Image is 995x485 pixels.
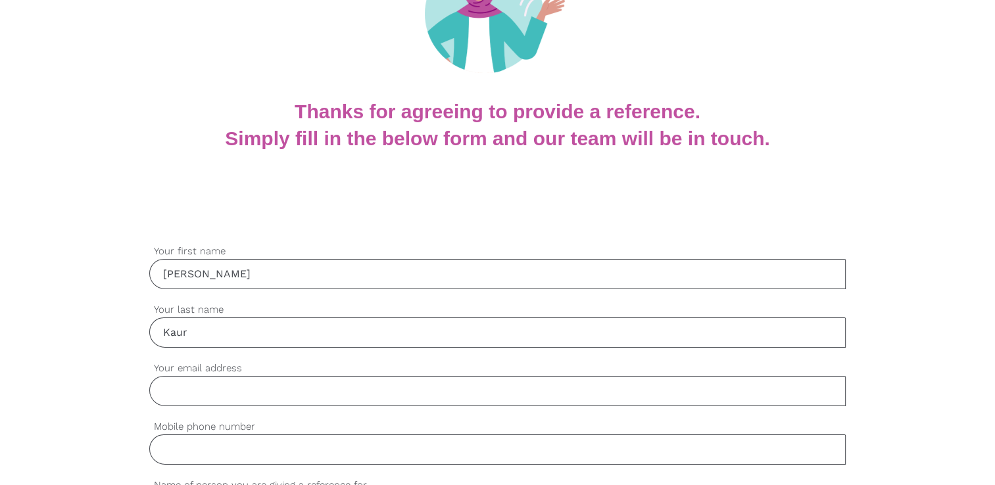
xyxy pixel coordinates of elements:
[295,101,700,122] b: Thanks for agreeing to provide a reference.
[149,244,846,259] label: Your first name
[149,302,846,317] label: Your last name
[149,361,846,376] label: Your email address
[149,419,846,434] label: Mobile phone number
[225,127,769,149] b: Simply fill in the below form and our team will be in touch.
